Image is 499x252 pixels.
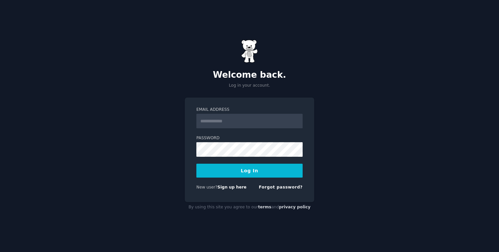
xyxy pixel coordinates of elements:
[259,185,303,189] a: Forgot password?
[196,185,217,189] span: New user?
[196,135,303,141] label: Password
[196,107,303,113] label: Email Address
[185,83,314,89] p: Log in your account.
[185,70,314,80] h2: Welcome back.
[217,185,247,189] a: Sign up here
[196,164,303,178] button: Log In
[241,40,258,63] img: Gummy Bear
[279,205,311,209] a: privacy policy
[258,205,271,209] a: terms
[185,202,314,213] div: By using this site you agree to our and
